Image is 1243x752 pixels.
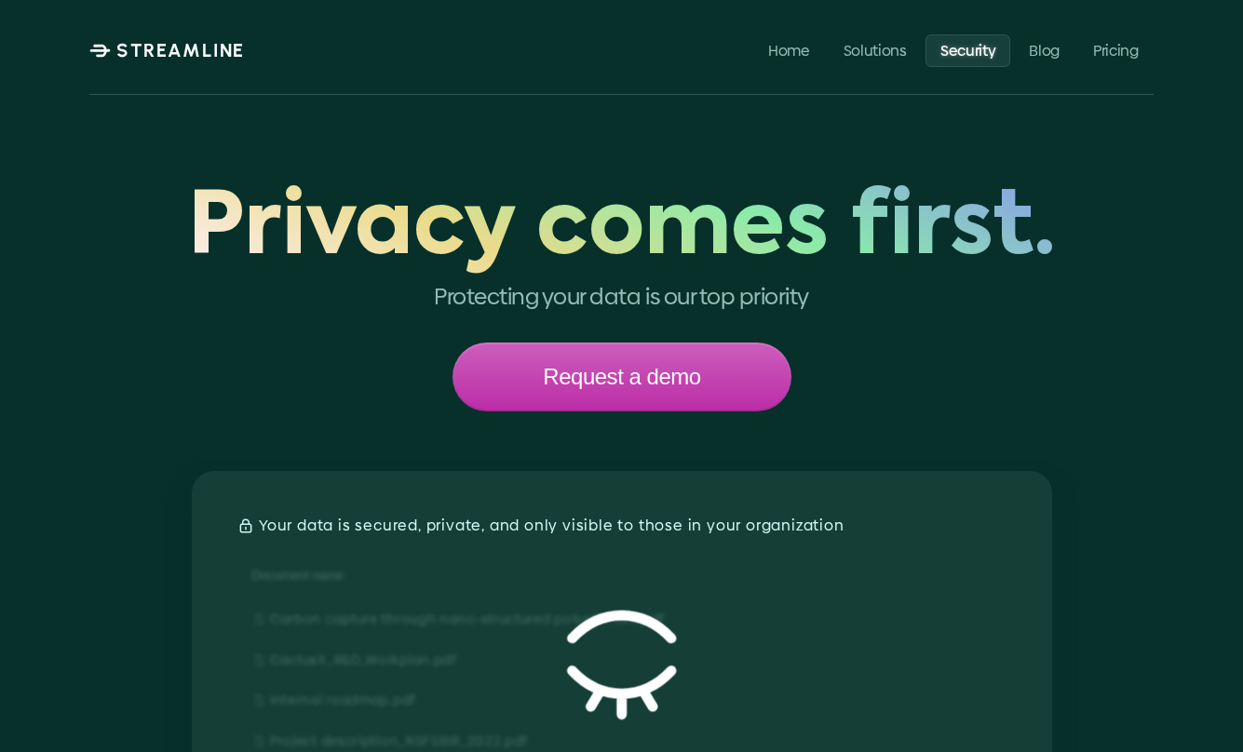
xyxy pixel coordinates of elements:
p: Protecting your data is our top priority [89,281,1154,313]
p: Internal roadmap.pdf [270,692,993,711]
a: Pricing [1078,34,1154,66]
p: Security [940,41,995,59]
a: Home [753,34,825,66]
p: CactusX_R&D_Workplan.pdf [270,651,993,670]
a: STREAMLINE [89,39,245,61]
p: STREAMLINE [116,39,245,61]
a: Security [925,34,1010,66]
a: Blog [1015,34,1075,66]
span: Privacy comes first. [188,179,1056,281]
p: Project description_NSFSBIR_2022.pdf [270,732,993,751]
p: Pricing [1093,41,1139,59]
p: Home [768,41,810,59]
p: Carbon capture through nano-structured polyefin film.pdf [270,611,993,629]
p: Your data is secured, private, and only visible to those in your organization [259,516,1007,536]
p: Solutions [844,41,907,59]
p: Request a demo [537,365,706,389]
a: Request a demo [453,342,791,411]
p: Document name [251,566,347,584]
p: Blog [1030,41,1061,59]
